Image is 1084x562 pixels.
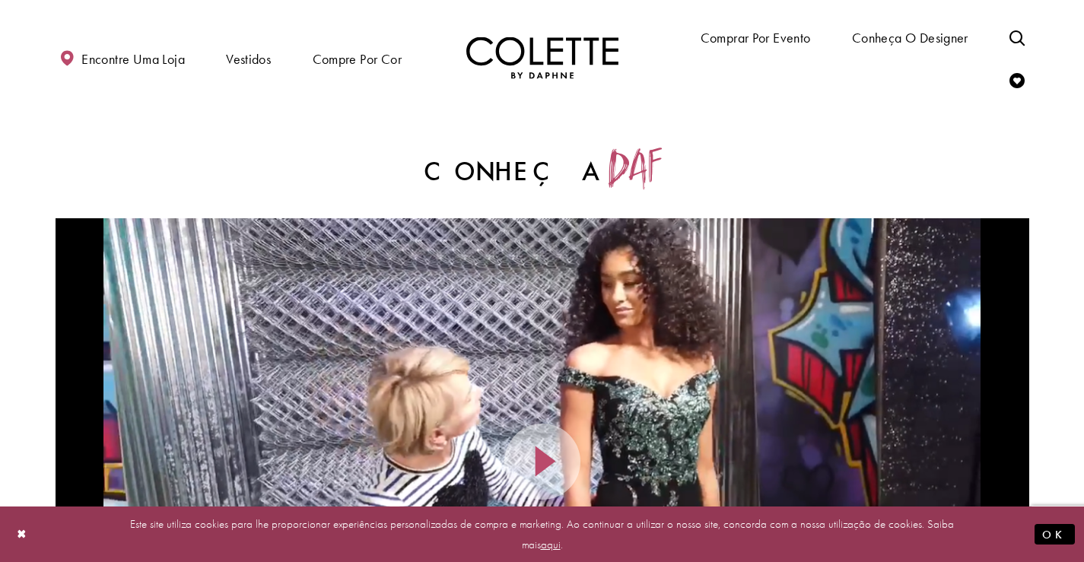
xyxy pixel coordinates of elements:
button: Fechar diálogo [9,521,35,548]
font: Conheça [424,154,603,189]
font: Conheça o designer [852,29,968,46]
font: Este site utiliza cookies para lhe proporcionar experiências personalizadas de compra e marketing... [130,516,954,551]
span: Comprar por evento [697,15,815,59]
button: Enviar diálogo [1035,524,1075,545]
span: Vestidos [222,37,275,80]
font: Compre por cor [313,50,402,68]
a: Alternar pesquisa [1006,16,1028,58]
font: . [561,536,563,551]
a: Visite a página inicial [466,37,618,79]
button: Reproduzir vídeo [504,424,580,500]
font: Encontre uma loja [81,50,185,68]
font: Daf [607,148,656,187]
font: Vestidos [226,50,271,68]
a: Conheça o designer [848,15,972,59]
font: OK [1042,527,1067,542]
img: Colette por Daphne [466,37,618,79]
font: Comprar por evento [701,29,811,46]
a: Verificar lista de desejos [1006,59,1028,100]
span: Compre por cor [309,37,405,80]
a: Encontre uma loja [56,37,189,80]
a: aqui [541,536,561,551]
